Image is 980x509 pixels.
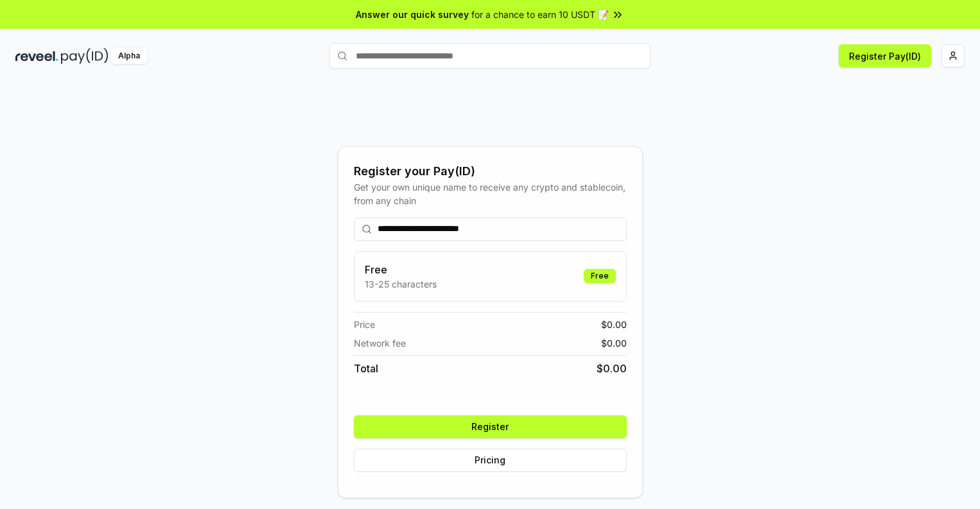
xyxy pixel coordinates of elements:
[601,318,627,331] span: $ 0.00
[354,415,627,438] button: Register
[61,48,109,64] img: pay_id
[354,336,406,350] span: Network fee
[471,8,609,21] span: for a chance to earn 10 USDT 📝
[365,262,437,277] h3: Free
[839,44,931,67] button: Register Pay(ID)
[601,336,627,350] span: $ 0.00
[365,277,437,291] p: 13-25 characters
[356,8,469,21] span: Answer our quick survey
[111,48,147,64] div: Alpha
[354,449,627,472] button: Pricing
[15,48,58,64] img: reveel_dark
[354,361,378,376] span: Total
[584,269,616,283] div: Free
[354,162,627,180] div: Register your Pay(ID)
[354,318,375,331] span: Price
[354,180,627,207] div: Get your own unique name to receive any crypto and stablecoin, from any chain
[597,361,627,376] span: $ 0.00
